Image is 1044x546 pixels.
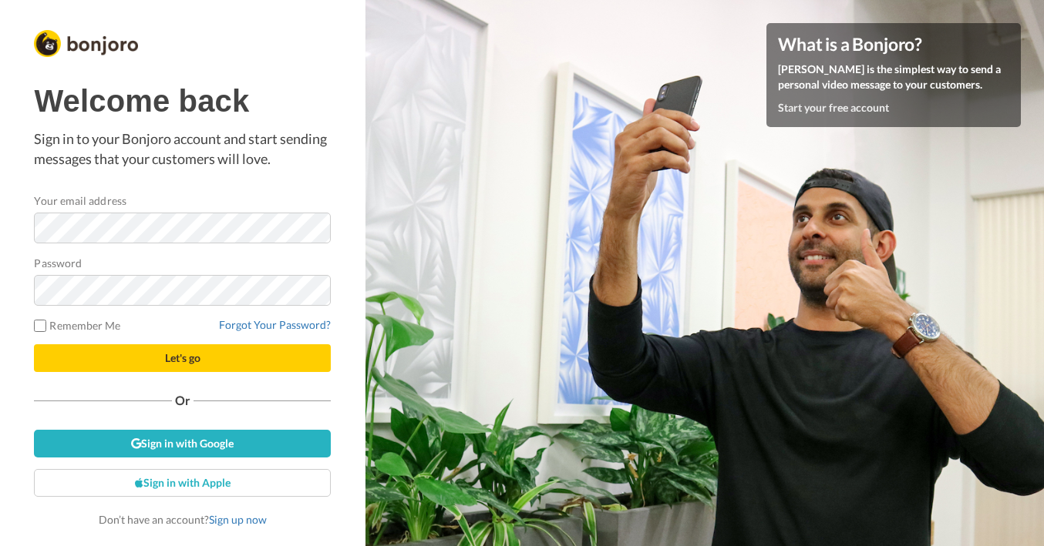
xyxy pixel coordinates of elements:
[34,344,331,372] button: Let's go
[34,317,120,333] label: Remember Me
[34,430,331,457] a: Sign in with Google
[34,255,82,271] label: Password
[34,320,46,332] input: Remember Me
[165,351,200,364] span: Let's go
[209,513,267,526] a: Sign up now
[34,129,331,169] p: Sign in to your Bonjoro account and start sending messages that your customers will love.
[778,62,1009,92] p: [PERSON_NAME] is the simplest way to send a personal video message to your customers.
[172,395,194,406] span: Or
[34,193,126,209] label: Your email address
[778,101,889,114] a: Start your free account
[34,84,331,118] h1: Welcome back
[99,513,267,526] span: Don’t have an account?
[34,469,331,497] a: Sign in with Apple
[778,35,1009,54] h4: What is a Bonjoro?
[219,318,331,331] a: Forgot Your Password?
